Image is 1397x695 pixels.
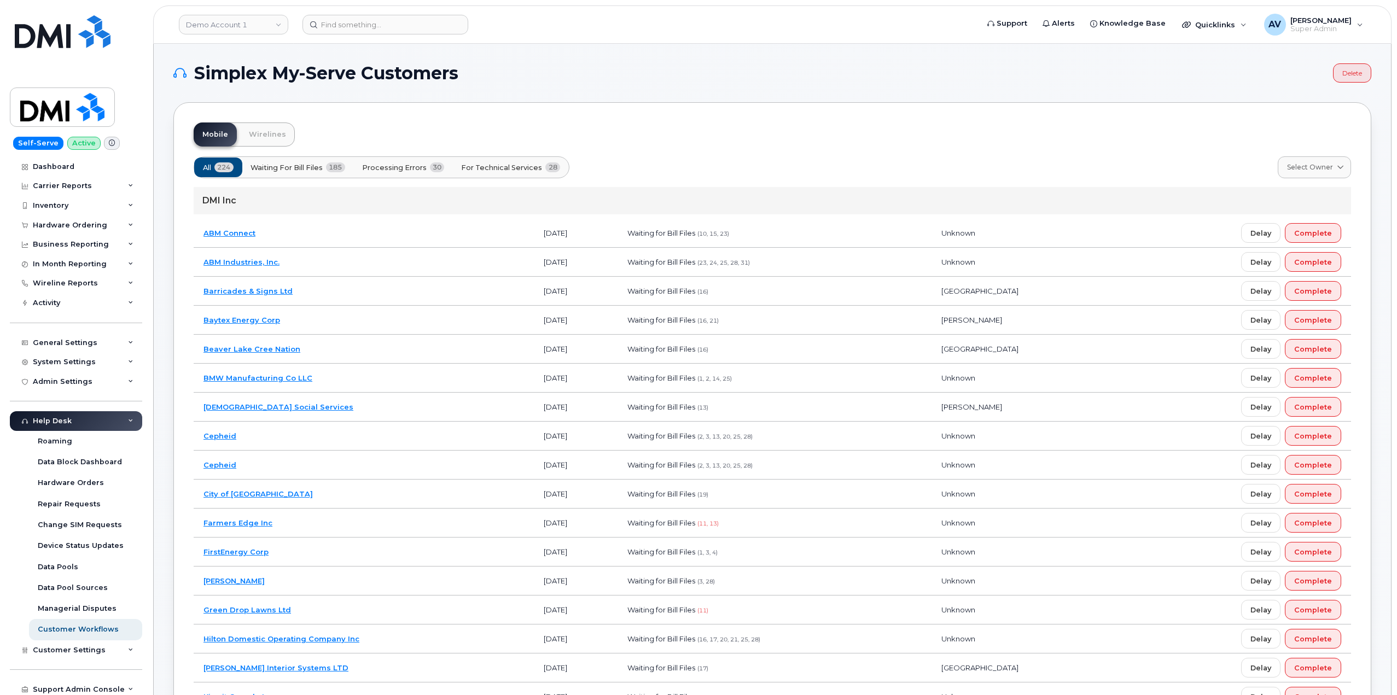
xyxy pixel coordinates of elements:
span: Complete [1294,518,1332,528]
a: Farmers Edge Inc [203,518,272,527]
span: Waiting for Bill Files [627,287,695,295]
span: Waiting for Bill Files [627,518,695,527]
span: Complete [1294,431,1332,441]
span: Complete [1294,634,1332,644]
td: [DATE] [534,335,618,364]
span: [PERSON_NAME] [941,402,1002,411]
span: Unknown [941,634,975,643]
span: Complete [1294,663,1332,673]
span: Delay [1250,518,1271,528]
span: For Technical Services [461,162,542,173]
button: Complete [1285,542,1341,562]
a: Delete [1333,63,1371,83]
button: Delay [1241,600,1280,620]
a: Green Drop Lawns Ltd [203,605,291,614]
button: Complete [1285,571,1341,591]
td: [DATE] [534,509,618,538]
span: (16) [697,288,708,295]
button: Delay [1241,368,1280,388]
span: Unknown [941,431,975,440]
td: [DATE] [534,595,618,624]
span: Delay [1250,315,1271,325]
a: City of [GEOGRAPHIC_DATA] [203,489,313,498]
span: (16, 21) [697,317,719,324]
span: Unknown [941,489,975,498]
a: Barricades & Signs Ltd [203,287,293,295]
span: Delay [1250,663,1271,673]
button: Complete [1285,252,1341,272]
span: Delay [1250,489,1271,499]
td: [DATE] [534,219,618,248]
span: Unknown [941,576,975,585]
span: Waiting for Bill Files [627,605,695,614]
td: [DATE] [534,538,618,566]
span: Delay [1250,257,1271,267]
button: Delay [1241,484,1280,504]
span: Delay [1250,373,1271,383]
span: (11, 13) [697,520,719,527]
button: Complete [1285,310,1341,330]
span: (16) [697,346,708,353]
button: Delay [1241,513,1280,533]
span: Waiting for Bill Files [627,576,695,585]
a: Baytex Energy Corp [203,316,280,324]
button: Delay [1241,223,1280,243]
span: 185 [326,162,345,172]
span: Unknown [941,373,975,382]
span: Waiting for Bill Files [627,344,695,353]
span: Delay [1250,344,1271,354]
span: [PERSON_NAME] [941,316,1002,324]
button: Delay [1241,310,1280,330]
button: Delay [1241,281,1280,301]
button: Delay [1241,397,1280,417]
span: Unknown [941,258,975,266]
td: [DATE] [534,624,618,653]
span: Waiting for Bill Files [627,460,695,469]
span: Waiting for Bill Files [627,402,695,411]
button: Delay [1241,571,1280,591]
button: Complete [1285,484,1341,504]
span: Unknown [941,460,975,469]
button: Complete [1285,223,1341,243]
button: Delay [1241,426,1280,446]
td: [DATE] [534,422,618,451]
button: Complete [1285,397,1341,417]
span: Waiting for Bill Files [627,373,695,382]
button: Complete [1285,600,1341,620]
button: Complete [1285,513,1341,533]
span: Complete [1294,344,1332,354]
span: Complete [1294,547,1332,557]
a: Wirelines [240,122,295,147]
a: Select Owner [1278,156,1351,178]
span: (1, 2, 14, 25) [697,375,732,382]
span: Delay [1250,576,1271,586]
span: Delay [1250,460,1271,470]
span: Delay [1250,634,1271,644]
span: [GEOGRAPHIC_DATA] [941,663,1018,672]
span: Complete [1294,286,1332,296]
span: [GEOGRAPHIC_DATA] [941,344,1018,353]
td: [DATE] [534,393,618,422]
td: [DATE] [534,653,618,682]
span: Complete [1294,373,1332,383]
span: (2, 3, 13, 20, 25, 28) [697,433,753,440]
td: [DATE] [534,480,618,509]
button: Delay [1241,658,1280,678]
span: (16, 17, 20, 21, 25, 28) [697,636,760,643]
span: 28 [545,162,560,172]
span: Select Owner [1287,162,1333,172]
a: Mobile [194,122,237,147]
span: (3, 28) [697,578,715,585]
button: Complete [1285,281,1341,301]
span: 30 [430,162,445,172]
div: DMI Inc [194,187,1351,214]
button: Delay [1241,455,1280,475]
span: Unknown [941,605,975,614]
button: Delay [1241,339,1280,359]
a: Beaver Lake Cree Nation [203,344,300,353]
span: Waiting for Bill Files [627,229,695,237]
td: [DATE] [534,277,618,306]
span: (11) [697,607,708,614]
span: Delay [1250,605,1271,615]
a: FirstEnergy Corp [203,547,269,556]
